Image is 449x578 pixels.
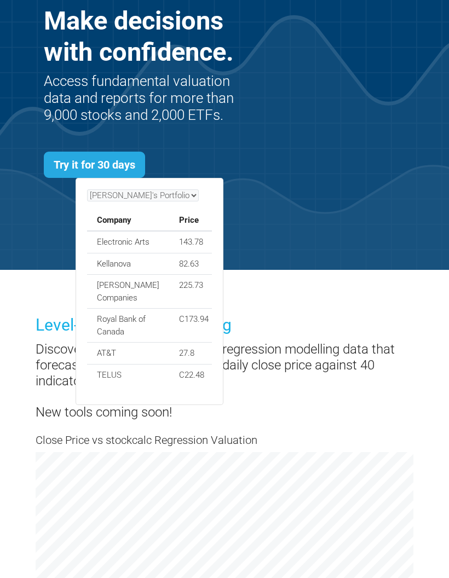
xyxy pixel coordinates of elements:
th: Price [169,210,218,232]
h5: Close Price vs stockcalc Regression Valuation [36,433,413,448]
a: Try it for 30 days [44,152,145,178]
td: 82.63 [169,253,218,275]
td: TELUS [87,365,169,386]
td: Electronic Arts [87,232,169,253]
td: 143.78 [169,232,218,253]
td: 27.8 [169,343,218,365]
td: C173.94 [169,309,218,343]
td: C22.48 [169,365,218,386]
th: Company [87,210,169,232]
td: Royal Bank of Canada [87,309,169,343]
td: [PERSON_NAME] Companies [87,275,169,309]
td: AT&T [87,343,169,365]
h2: Access fundamental valuation data and reports for more than 9,000 stocks and 2,000 ETFs. [44,73,248,125]
td: Kellanova [87,253,169,275]
td: 225.73 [169,275,218,309]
